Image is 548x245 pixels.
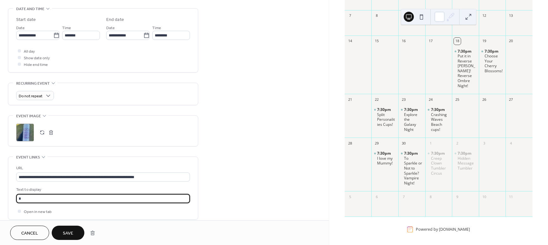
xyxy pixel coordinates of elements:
div: 19 [481,38,488,45]
div: Explore the Galaxy Night [398,107,425,132]
button: Cancel [10,226,49,240]
div: Powered by [416,227,470,232]
div: 25 [454,96,461,103]
div: 27 [507,96,514,103]
span: 7:30pm [404,151,419,156]
span: Event links [16,154,40,161]
div: 9 [454,193,461,200]
span: Date and time [16,6,44,12]
a: [DOMAIN_NAME] [439,227,470,232]
div: 14 [347,38,354,45]
div: 21 [347,96,354,103]
div: 20 [507,38,514,45]
div: Put it in Reverse Terry! Reverse Ombre Night! [452,49,479,88]
div: End date [106,16,124,23]
div: 16 [400,38,407,45]
div: 8 [373,12,380,19]
span: Recurring event [16,80,50,87]
div: 29 [373,140,380,147]
span: Event image [16,113,41,119]
div: URL [16,165,189,171]
div: Put it in Reverse [PERSON_NAME]! Reverse Ombre Night! [458,54,476,88]
span: Do not repeat [19,93,42,100]
span: Time [152,25,161,31]
div: Split Personalities Cups! [377,112,396,127]
div: Creep Clown Tumbler Circus [425,151,452,176]
div: Creep Clown Tumbler Circus [431,156,450,176]
span: 7:30pm [377,151,392,156]
span: 7:30pm [377,107,392,112]
span: Time [62,25,71,31]
div: 7 [400,193,407,200]
span: Save [63,230,73,237]
div: 5 [347,193,354,200]
div: Hidden Message Tumbler [458,156,476,171]
span: Hide end time [24,61,48,68]
span: Open in new tab [24,209,52,215]
div: Crashing Waves Beach cups! [431,112,450,132]
div: ; [16,124,34,141]
div: Text to display [16,186,189,193]
div: To Sparkle or Not to Sparkle? Vampire Night! [398,151,425,185]
span: 7:30pm [431,107,446,112]
div: Explore the Galaxy Night [404,112,423,132]
span: Cancel [21,230,38,237]
div: 22 [373,96,380,103]
span: All day [24,48,35,55]
div: Choose Your Cherry Blossoms! [485,54,503,73]
div: Split Personalities Cups! [371,107,398,127]
span: 7:30pm [458,151,473,156]
div: 24 [427,96,434,103]
div: 7 [347,12,354,19]
div: 6 [373,193,380,200]
div: 2 [454,140,461,147]
button: Save [52,226,84,240]
div: 8 [427,193,434,200]
div: 3 [481,140,488,147]
div: 4 [507,140,514,147]
div: 17 [427,38,434,45]
span: Date [16,25,25,31]
div: 9 [400,12,407,19]
span: Date [106,25,115,31]
span: 7:30pm [431,151,446,156]
div: 11 [507,193,514,200]
div: 18 [454,38,461,45]
div: 23 [400,96,407,103]
div: 28 [347,140,354,147]
span: 7:30pm [485,49,499,54]
div: I love my Mummy! [371,151,398,166]
div: Choose Your Cherry Blossoms! [479,49,506,74]
div: Crashing Waves Beach cups! [425,107,452,132]
div: 30 [400,140,407,147]
div: 13 [507,12,514,19]
div: 10 [481,193,488,200]
div: 1 [427,140,434,147]
div: Hidden Message Tumbler [452,151,479,171]
div: 15 [373,38,380,45]
span: Show date only [24,55,50,61]
div: To Sparkle or Not to Sparkle? Vampire Night! [404,156,423,186]
div: 12 [481,12,488,19]
div: 26 [481,96,488,103]
div: Start date [16,16,36,23]
span: 7:30pm [404,107,419,112]
div: I love my Mummy! [377,156,396,166]
span: 7:30pm [458,49,473,54]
